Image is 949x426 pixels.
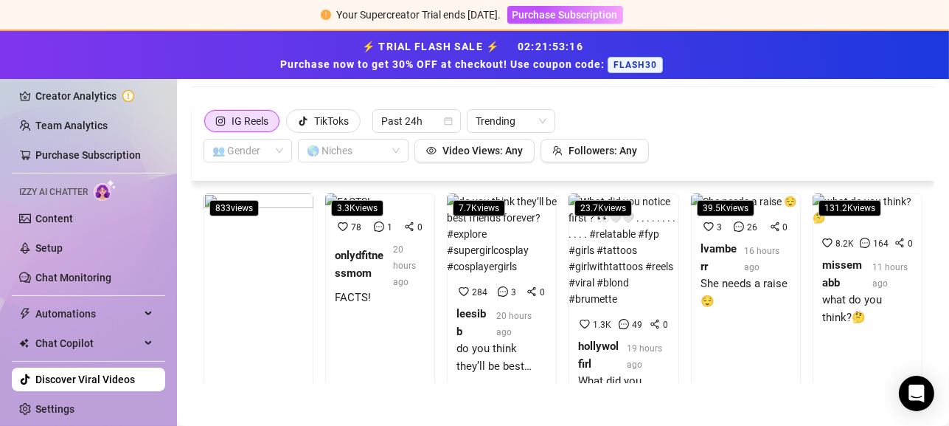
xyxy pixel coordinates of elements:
span: 49 [632,320,642,330]
div: IG Reels [232,110,268,132]
span: 16 hours ago [744,246,779,272]
a: Chat Monitoring [35,272,111,284]
span: heart [580,319,590,329]
strong: leesibb [456,307,486,338]
span: team [552,145,563,156]
span: heart [703,221,714,232]
span: Chat Copilot [35,331,140,355]
img: She needs a raise 😌 [691,193,796,210]
span: calendar [444,117,453,126]
span: 39.5K views [697,200,754,216]
span: share-alt [770,221,780,232]
span: Followers: Any [569,145,637,157]
img: do you think they’ll be best friends forever? #explore #supergirlcosplay #cosplayergirls [447,193,557,275]
span: FLASH30 [608,57,663,73]
span: 0 [417,222,423,233]
span: share-alt [526,286,537,297]
span: 164 [873,238,889,249]
span: 131.2K views [818,200,881,216]
strong: Purchase now to get 30% OFF at checkout! Use coupon code: [280,58,608,70]
span: Automations [35,302,140,326]
span: 284 [472,287,487,298]
a: Purchase Subscription [35,149,141,161]
span: tik-tok [298,116,308,126]
span: 3 [511,287,516,298]
a: Team Analytics [35,120,108,131]
span: Purchase Subscription [512,9,618,21]
strong: ⚡ TRIAL FLASH SALE ⚡ [280,41,669,70]
span: eye [426,145,437,156]
span: share-alt [404,221,414,232]
strong: hollywolfirl [578,340,619,371]
span: thunderbolt [19,308,31,320]
img: What did you notice first ? 👀🤍🤍 . . . . . . . . . . . . #relatable #fyp #girls #tattoos #girlwith... [569,193,678,307]
span: Your Supercreator Trial ends [DATE]. [337,9,501,21]
span: Video Views: Any [442,145,523,157]
button: Followers: Any [540,139,649,162]
span: 8.2K [835,238,854,249]
span: 20 hours ago [393,244,416,287]
span: 7.7K views [453,200,505,216]
div: TikToks [314,110,349,132]
img: AI Chatter [94,179,117,201]
strong: lvamberr [701,242,737,273]
span: 23.7K views [574,200,632,216]
a: Creator Analytics exclamation-circle [35,84,153,108]
a: Settings [35,403,74,415]
span: Past 24h [381,110,452,132]
span: message [619,319,629,329]
img: what do you think?🤔 [813,193,922,226]
span: 1.3K [593,320,611,330]
a: Setup [35,242,63,254]
span: 833 views [209,200,259,216]
span: 0 [783,222,788,233]
img: Chat Copilot [19,338,29,348]
div: what do you think?🤔 [822,292,913,326]
span: 1 [387,222,392,233]
span: heart [338,221,348,232]
span: exclamation-circle [321,10,331,20]
div: FACTS! [335,289,425,307]
span: 11 hours ago [872,262,908,289]
span: 0 [540,287,545,298]
span: 3.3K views [331,200,383,216]
div: Open Intercom Messenger [899,376,934,411]
strong: missemabb [822,258,862,289]
span: message [498,286,508,297]
span: heart [459,286,469,297]
span: instagram [215,116,226,126]
a: Discover Viral Videos [35,374,135,385]
span: 0 [908,238,913,249]
span: 26 [747,222,757,233]
a: Purchase Subscription [507,9,623,21]
span: share-alt [894,238,905,248]
strong: onlydfitnessmom [335,249,383,280]
button: Purchase Subscription [507,6,623,24]
span: heart [822,238,832,248]
div: She needs a raise 😌 [701,275,791,310]
span: 20 hours ago [496,311,532,337]
span: message [860,238,870,248]
div: What did you notice first ? 👀🤍🤍 . . . . . . . . . . . . #relatable #fyp #girls #tattoos #girlwith... [578,373,669,408]
span: Izzy AI Chatter [19,185,88,199]
span: message [374,221,384,232]
span: 19 hours ago [627,343,662,370]
span: 02 : 21 : 53 : 16 [518,41,583,52]
span: share-alt [650,319,660,329]
img: FACTS! [325,193,370,210]
span: 3 [717,222,722,233]
span: 0 [663,320,668,330]
span: 78 [351,222,361,233]
button: Video Views: Any [414,139,535,162]
div: do you think they’ll be best friends forever? #explore #supergirlcosplay #cosplayergirls [456,340,547,375]
span: message [734,221,744,232]
span: Trending [476,110,546,132]
a: Content [35,213,73,224]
